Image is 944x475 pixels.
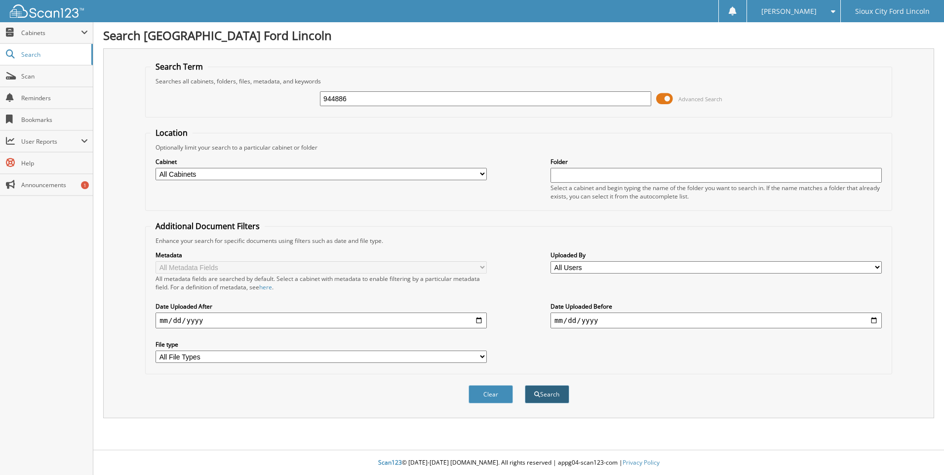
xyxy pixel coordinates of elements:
[151,77,887,85] div: Searches all cabinets, folders, files, metadata, and keywords
[21,72,88,80] span: Scan
[678,95,722,103] span: Advanced Search
[551,251,882,259] label: Uploaded By
[551,184,882,200] div: Select a cabinet and begin typing the name of the folder you want to search in. If the name match...
[93,451,944,475] div: © [DATE]-[DATE] [DOMAIN_NAME]. All rights reserved | appg04-scan123-com |
[855,8,930,14] span: Sioux City Ford Lincoln
[151,221,265,232] legend: Additional Document Filters
[21,94,88,102] span: Reminders
[151,127,193,138] legend: Location
[156,313,487,328] input: start
[151,143,887,152] div: Optionally limit your search to a particular cabinet or folder
[378,458,402,467] span: Scan123
[21,116,88,124] span: Bookmarks
[525,385,569,403] button: Search
[156,158,487,166] label: Cabinet
[761,8,817,14] span: [PERSON_NAME]
[103,27,934,43] h1: Search [GEOGRAPHIC_DATA] Ford Lincoln
[81,181,89,189] div: 1
[259,283,272,291] a: here
[21,137,81,146] span: User Reports
[551,158,882,166] label: Folder
[151,237,887,245] div: Enhance your search for specific documents using filters such as date and file type.
[156,275,487,291] div: All metadata fields are searched by default. Select a cabinet with metadata to enable filtering b...
[151,61,208,72] legend: Search Term
[156,251,487,259] label: Metadata
[551,313,882,328] input: end
[156,340,487,349] label: File type
[21,50,86,59] span: Search
[21,181,88,189] span: Announcements
[10,4,84,18] img: scan123-logo-white.svg
[469,385,513,403] button: Clear
[21,29,81,37] span: Cabinets
[21,159,88,167] span: Help
[623,458,660,467] a: Privacy Policy
[551,302,882,311] label: Date Uploaded Before
[156,302,487,311] label: Date Uploaded After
